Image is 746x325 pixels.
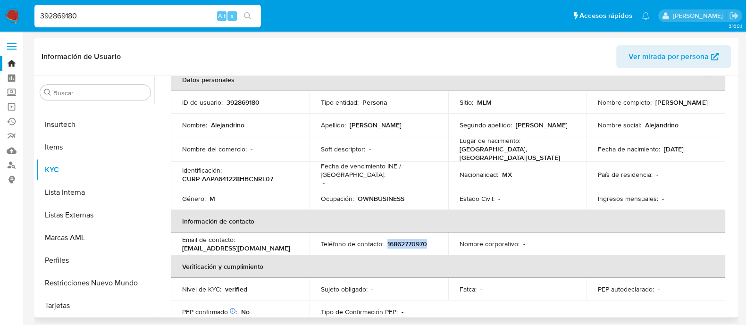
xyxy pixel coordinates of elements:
[460,136,520,145] p: Lugar de nacimiento :
[358,194,404,203] p: OWNBUSINESS
[53,89,147,97] input: Buscar
[642,12,650,20] a: Notificaciones
[36,272,154,294] button: Restricciones Nuevo Mundo
[182,175,273,183] p: CURP AAPA641228HBCNRL07
[321,308,398,316] p: Tipo de Confirmación PEP :
[321,285,368,293] p: Sujeto obligado :
[171,255,725,278] th: Verificación y cumplimiento
[371,285,373,293] p: -
[598,170,653,179] p: País de residencia :
[182,98,223,107] p: ID de usuario :
[655,98,707,107] p: [PERSON_NAME]
[460,98,473,107] p: Sitio :
[480,285,482,293] p: -
[369,145,371,153] p: -
[182,194,206,203] p: Género :
[36,226,154,249] button: Marcas AML
[662,194,664,203] p: -
[460,240,520,248] p: Nombre corporativo :
[672,11,726,20] p: anamaria.arriagasanchez@mercadolibre.com.mx
[729,11,739,21] a: Salir
[211,121,244,129] p: Alejandrino
[226,98,260,107] p: 392869180
[460,145,572,162] p: [GEOGRAPHIC_DATA], [GEOGRAPHIC_DATA][US_STATE]
[36,249,154,272] button: Perfiles
[241,308,250,316] p: No
[42,52,121,61] h1: Información de Usuario
[629,45,709,68] span: Ver mirada por persona
[36,113,154,136] button: Insurtech
[231,11,234,20] span: s
[182,308,237,316] p: PEP confirmado :
[664,145,684,153] p: [DATE]
[498,194,500,203] p: -
[251,145,252,153] p: -
[321,145,365,153] p: Soft descriptor :
[323,179,325,187] p: -
[460,194,495,203] p: Estado Civil :
[387,240,427,248] p: 16862770970
[36,158,154,181] button: KYC
[182,121,207,129] p: Nombre :
[36,204,154,226] button: Listas Externas
[171,210,725,233] th: Información de contacto
[598,121,641,129] p: Nombre social :
[225,285,247,293] p: verified
[598,285,654,293] p: PEP autodeclarado :
[477,98,492,107] p: MLM
[645,121,679,129] p: Alejandrino
[36,136,154,158] button: Items
[321,162,437,179] p: Fecha de vencimiento INE / [GEOGRAPHIC_DATA] :
[321,121,346,129] p: Apellido :
[362,98,387,107] p: Persona
[44,89,51,96] button: Buscar
[523,240,525,248] p: -
[658,285,660,293] p: -
[171,68,725,91] th: Datos personales
[460,170,498,179] p: Nacionalidad :
[598,194,658,203] p: Ingresos mensuales :
[182,235,235,244] p: Email de contacto :
[182,244,290,252] p: [EMAIL_ADDRESS][DOMAIN_NAME]
[516,121,568,129] p: [PERSON_NAME]
[350,121,402,129] p: [PERSON_NAME]
[598,145,660,153] p: Fecha de nacimiento :
[182,285,221,293] p: Nivel de KYC :
[321,98,359,107] p: Tipo entidad :
[238,9,257,23] button: search-icon
[616,45,731,68] button: Ver mirada por persona
[182,166,222,175] p: Identificación :
[402,308,403,316] p: -
[321,194,354,203] p: Ocupación :
[502,170,512,179] p: MX
[182,145,247,153] p: Nombre del comercio :
[34,10,261,22] input: Buscar usuario o caso...
[460,285,477,293] p: Fatca :
[656,170,658,179] p: -
[210,194,215,203] p: M
[460,121,512,129] p: Segundo apellido :
[598,98,652,107] p: Nombre completo :
[321,240,384,248] p: Teléfono de contacto :
[36,181,154,204] button: Lista Interna
[218,11,226,20] span: Alt
[579,11,632,21] span: Accesos rápidos
[36,294,154,317] button: Tarjetas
